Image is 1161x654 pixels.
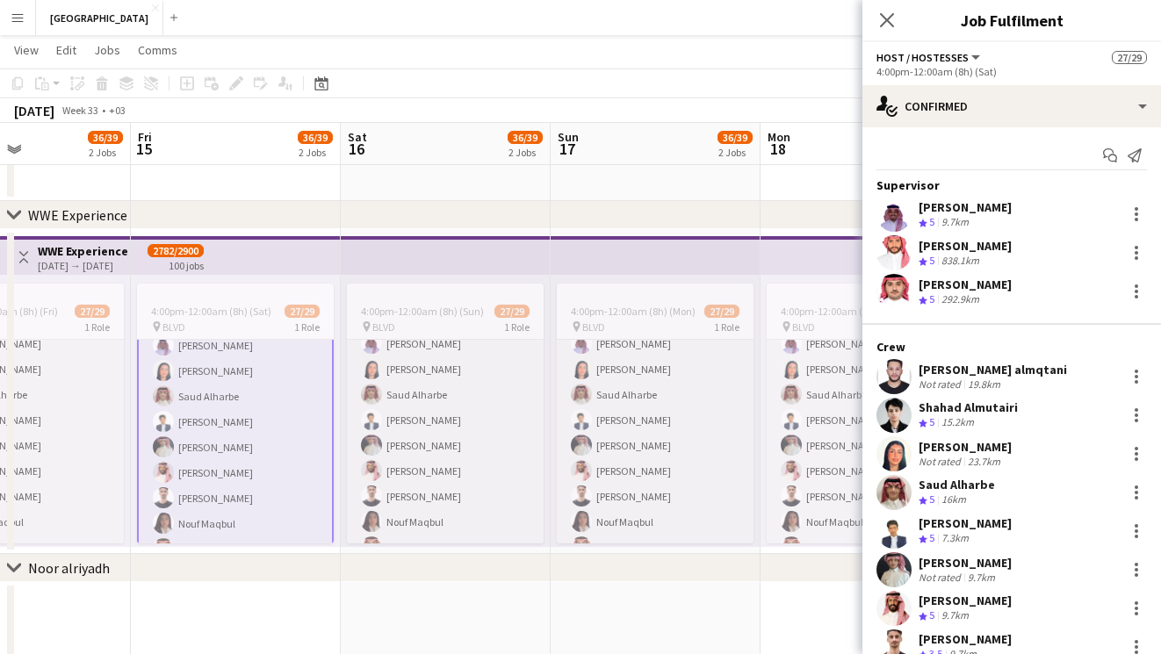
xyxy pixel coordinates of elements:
[494,305,530,318] span: 27/29
[285,305,320,318] span: 27/29
[919,631,1012,647] div: [PERSON_NAME]
[964,377,1004,391] div: 19.8km
[28,206,127,224] div: WWE Experience
[558,129,579,145] span: Sun
[768,129,790,145] span: Mon
[919,555,1012,571] div: [PERSON_NAME]
[964,455,1004,468] div: 23.7km
[571,305,696,318] span: 4:00pm-12:00am (8h) (Mon)
[169,257,204,272] div: 100 jobs
[94,42,120,58] span: Jobs
[919,439,1012,455] div: [PERSON_NAME]
[862,177,1161,193] div: Supervisor
[89,146,122,159] div: 2 Jobs
[714,320,739,334] span: 1 Role
[75,305,110,318] span: 27/29
[938,608,972,623] div: 9.7km
[938,292,983,307] div: 292.9km
[131,39,184,61] a: Comms
[929,531,934,544] span: 5
[938,531,972,546] div: 7.3km
[294,320,320,334] span: 1 Role
[14,42,39,58] span: View
[36,1,163,35] button: [GEOGRAPHIC_DATA]
[508,131,543,144] span: 36/39
[704,305,739,318] span: 27/29
[919,399,1018,415] div: Shahad Almutairi
[919,455,964,468] div: Not rated
[938,254,983,269] div: 838.1km
[135,139,152,159] span: 15
[862,9,1161,32] h3: Job Fulfilment
[876,51,983,64] button: Host / Hostesses
[876,65,1147,78] div: 4:00pm-12:00am (8h) (Sat)
[347,284,544,543] app-job-card: 4:00pm-12:00am (8h) (Sun)27/29 BLVD1 Role[PERSON_NAME] almqtaniShahad Almutairi[PERSON_NAME][PERS...
[919,571,964,584] div: Not rated
[372,320,395,334] span: BLVD
[929,254,934,267] span: 5
[508,146,542,159] div: 2 Jobs
[148,244,204,257] span: 2782/2900
[781,305,903,318] span: 4:00pm-12:00am (8h) (Tue)
[765,139,790,159] span: 18
[919,238,1012,254] div: [PERSON_NAME]
[28,559,110,577] div: Noor alriyadh
[964,571,999,584] div: 9.7km
[58,104,102,117] span: Week 33
[299,146,332,159] div: 2 Jobs
[557,284,754,543] app-job-card: 4:00pm-12:00am (8h) (Mon)27/29 BLVD1 Role[PERSON_NAME] almqtaniShahad Almutairi[PERSON_NAME][PERS...
[1112,51,1147,64] span: 27/29
[919,593,1012,608] div: [PERSON_NAME]
[38,259,128,272] div: [DATE] → [DATE]
[929,415,934,428] span: 5
[862,85,1161,127] div: Confirmed
[7,39,46,61] a: View
[138,129,152,145] span: Fri
[767,284,963,543] app-job-card: 4:00pm-12:00am (8h) (Tue)27/29 BLVD1 Role[PERSON_NAME] almqtaniShahad Almutairi[PERSON_NAME][PERS...
[919,477,995,492] div: Saud Alharbe
[298,131,333,144] span: 36/39
[348,129,367,145] span: Sat
[87,39,127,61] a: Jobs
[109,104,126,117] div: +03
[137,284,334,543] app-job-card: 4:00pm-12:00am (8h) (Sat)27/29 BLVD1 Role[PERSON_NAME] almqtaniShahad Almutairi[PERSON_NAME][PERS...
[718,131,753,144] span: 36/39
[345,139,367,159] span: 16
[84,320,110,334] span: 1 Role
[555,139,579,159] span: 17
[919,515,1012,531] div: [PERSON_NAME]
[582,320,605,334] span: BLVD
[138,42,177,58] span: Comms
[792,320,815,334] span: BLVD
[162,320,185,334] span: BLVD
[929,292,934,305] span: 5
[876,51,969,64] span: Host / Hostesses
[718,146,752,159] div: 2 Jobs
[88,131,123,144] span: 36/39
[56,42,76,58] span: Edit
[14,102,54,119] div: [DATE]
[361,305,484,318] span: 4:00pm-12:00am (8h) (Sun)
[938,215,972,230] div: 9.7km
[151,305,271,318] span: 4:00pm-12:00am (8h) (Sat)
[938,492,970,507] div: 16km
[929,215,934,228] span: 5
[38,243,128,259] h3: WWE Experience
[919,277,1012,292] div: [PERSON_NAME]
[929,492,934,506] span: 5
[919,362,1067,377] div: [PERSON_NAME] almqtani
[49,39,83,61] a: Edit
[938,415,977,430] div: 15.2km
[929,608,934,622] span: 5
[919,377,964,391] div: Not rated
[919,199,1012,215] div: [PERSON_NAME]
[862,339,1161,355] div: Crew
[504,320,530,334] span: 1 Role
